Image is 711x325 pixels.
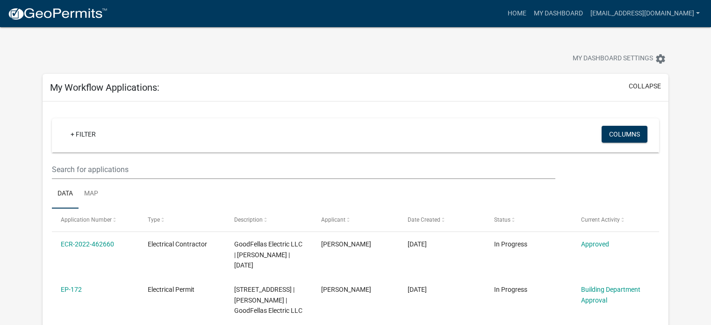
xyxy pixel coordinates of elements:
datatable-header-cell: Application Number [52,209,138,231]
h5: My Workflow Applications: [50,82,159,93]
i: settings [655,53,666,65]
span: Application Number [61,217,112,223]
span: 08/12/2025 [408,240,427,248]
a: + Filter [63,126,103,143]
datatable-header-cell: Type [138,209,225,231]
span: GoodFellas Electric LLC | Salvatore Silvano | 06/30/2026 [234,240,302,269]
a: Building Department Approval [581,286,640,304]
span: Electrical Permit [148,286,194,293]
span: In Progress [494,286,527,293]
datatable-header-cell: Date Created [399,209,485,231]
a: Home [504,5,530,22]
span: My Dashboard Settings [573,53,653,65]
span: 08/12/2025 [408,286,427,293]
span: 1155 START RD 62 | Salvatore Silvano | GoodFellas Electric LLC [234,286,302,315]
datatable-header-cell: Applicant [312,209,398,231]
span: Applicant [321,217,345,223]
span: Type [148,217,160,223]
span: Description [234,217,263,223]
span: Salvatore Silvano [321,240,371,248]
a: [EMAIL_ADDRESS][DOMAIN_NAME] [587,5,704,22]
a: Data [52,179,79,209]
span: Current Activity [581,217,620,223]
a: Map [79,179,104,209]
input: Search for applications [52,160,555,179]
datatable-header-cell: Status [485,209,572,231]
span: Electrical Contractor [148,240,207,248]
a: EP-172 [61,286,82,293]
button: My Dashboard Settingssettings [565,50,674,68]
span: In Progress [494,240,527,248]
button: Columns [602,126,647,143]
button: collapse [629,81,661,91]
span: Salvatore Silvano [321,286,371,293]
a: ECR-2022-462660 [61,240,114,248]
a: Approved [581,240,609,248]
span: Date Created [408,217,440,223]
datatable-header-cell: Current Activity [572,209,659,231]
datatable-header-cell: Description [225,209,312,231]
a: My Dashboard [530,5,587,22]
span: Status [494,217,510,223]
